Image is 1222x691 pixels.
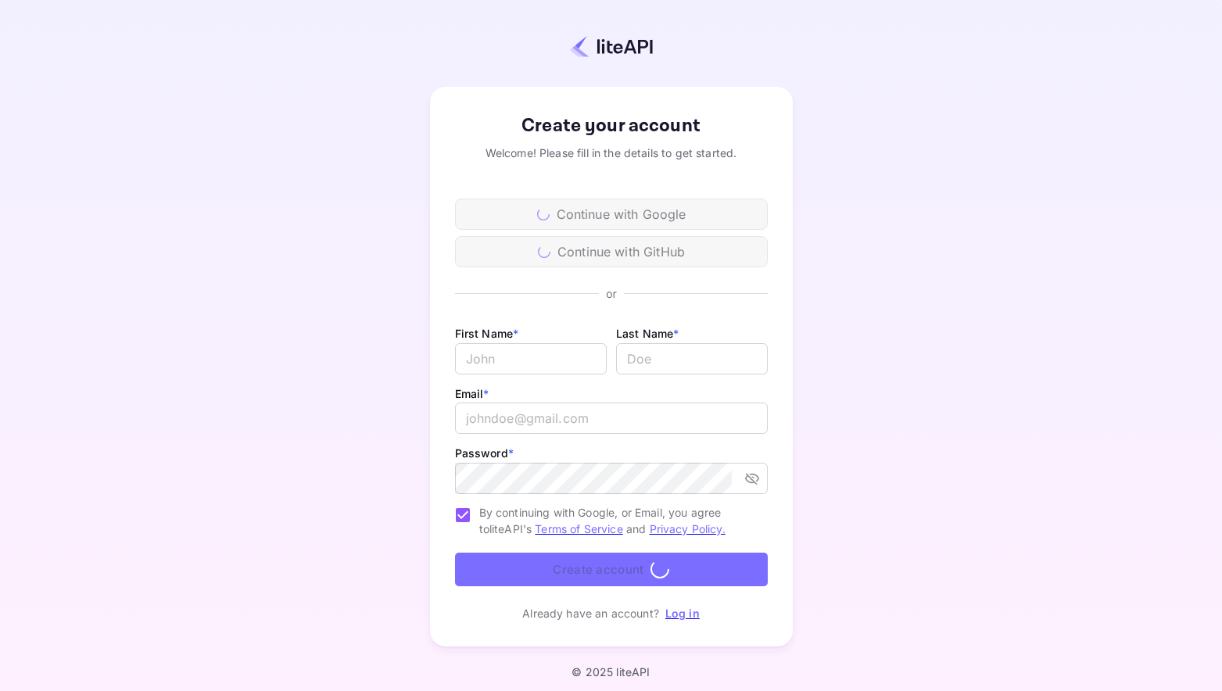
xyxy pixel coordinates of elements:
[570,35,653,58] img: liteapi
[455,387,489,400] label: Email
[455,403,768,434] input: johndoe@gmail.com
[650,522,726,535] a: Privacy Policy.
[479,504,755,537] span: By continuing with Google, or Email, you agree to liteAPI's and
[455,343,607,374] input: John
[455,446,514,460] label: Password
[455,112,768,140] div: Create your account
[665,607,700,620] a: Log in
[738,464,766,492] button: toggle password visibility
[455,199,768,230] div: Continue with Google
[535,522,622,535] a: Terms of Service
[455,236,768,267] div: Continue with GitHub
[455,327,519,340] label: First Name
[455,145,768,161] div: Welcome! Please fill in the details to get started.
[616,327,679,340] label: Last Name
[572,665,650,678] p: © 2025 liteAPI
[616,343,768,374] input: Doe
[522,605,659,621] p: Already have an account?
